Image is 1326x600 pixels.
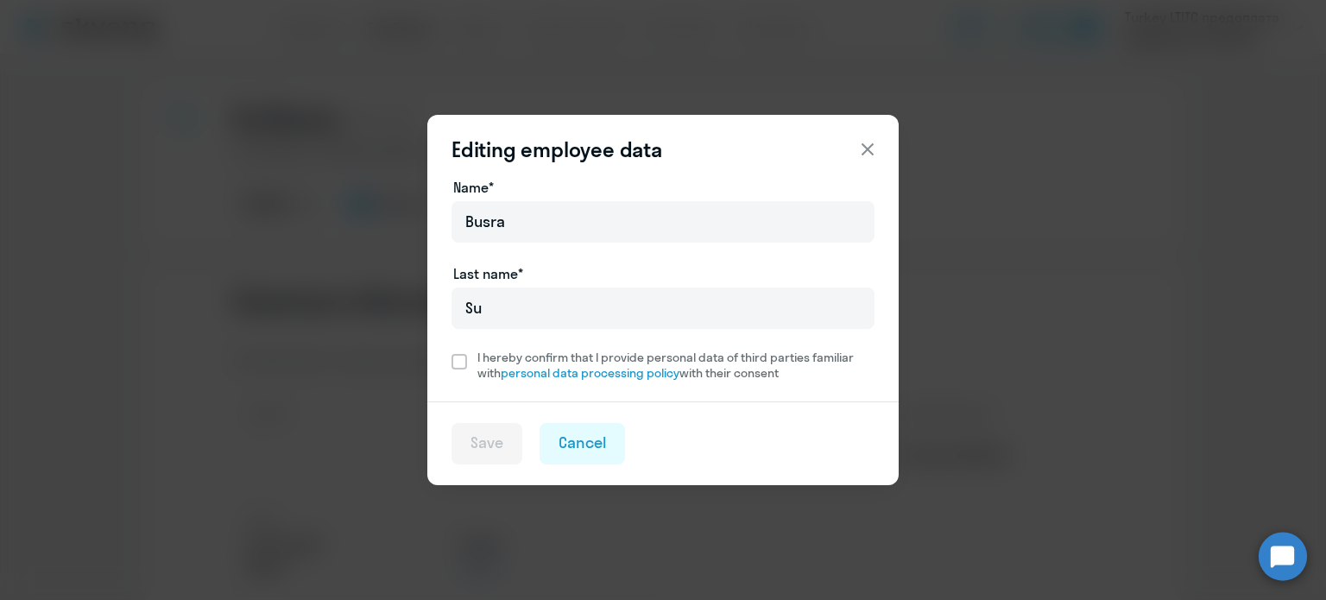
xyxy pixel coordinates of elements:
label: Last name* [453,263,523,284]
label: Name* [453,177,494,198]
a: personal data processing policy [501,365,679,381]
header: Editing employee data [427,136,899,163]
div: Save [470,432,503,454]
button: Save [451,423,522,464]
div: Cancel [559,432,606,454]
span: I hereby confirm that I provide personal data of third parties familiar with with their consent [477,350,875,381]
button: Cancel [540,423,625,464]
